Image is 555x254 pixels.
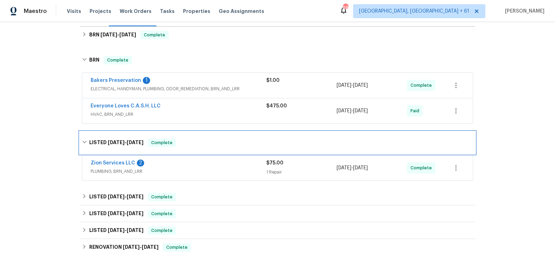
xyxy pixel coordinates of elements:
[148,139,175,146] span: Complete
[337,107,368,114] span: -
[80,205,475,222] div: LISTED [DATE]-[DATE]Complete
[141,31,168,38] span: Complete
[91,104,161,108] a: Everyone Loves C.A.S.H. LLC
[502,8,545,15] span: [PERSON_NAME]
[108,211,143,216] span: -
[353,165,368,170] span: [DATE]
[89,31,136,39] h6: BRN
[91,78,141,83] a: Bakers Preservation
[89,193,143,201] h6: LISTED
[91,85,266,92] span: ELECTRICAL, HANDYMAN, PLUMBING, ODOR_REMEDIATION, BRN_AND_LRR
[108,194,125,199] span: [DATE]
[160,9,175,14] span: Tasks
[80,49,475,71] div: BRN Complete
[24,8,47,15] span: Maestro
[90,8,111,15] span: Projects
[337,82,368,89] span: -
[148,210,175,217] span: Complete
[266,78,280,83] span: $1.00
[410,107,422,114] span: Paid
[410,164,435,171] span: Complete
[127,211,143,216] span: [DATE]
[89,226,143,235] h6: LISTED
[359,8,469,15] span: [GEOGRAPHIC_DATA], [GEOGRAPHIC_DATA] + 61
[80,222,475,239] div: LISTED [DATE]-[DATE]Complete
[137,160,144,167] div: 2
[104,57,131,64] span: Complete
[89,56,99,64] h6: BRN
[108,228,125,233] span: [DATE]
[89,210,143,218] h6: LISTED
[337,108,351,113] span: [DATE]
[183,8,210,15] span: Properties
[91,161,135,165] a: Zion Services LLC
[127,228,143,233] span: [DATE]
[108,211,125,216] span: [DATE]
[91,111,266,118] span: HVAC, BRN_AND_LRR
[337,165,351,170] span: [DATE]
[89,139,143,147] h6: LISTED
[353,83,368,88] span: [DATE]
[163,244,190,251] span: Complete
[67,8,81,15] span: Visits
[410,82,435,89] span: Complete
[89,243,159,252] h6: RENOVATION
[337,83,351,88] span: [DATE]
[80,189,475,205] div: LISTED [DATE]-[DATE]Complete
[266,104,287,108] span: $475.00
[343,4,348,11] div: 687
[120,8,152,15] span: Work Orders
[108,140,143,145] span: -
[123,245,159,249] span: -
[80,132,475,154] div: LISTED [DATE]-[DATE]Complete
[123,245,140,249] span: [DATE]
[127,194,143,199] span: [DATE]
[143,77,150,84] div: 1
[353,108,368,113] span: [DATE]
[100,32,136,37] span: -
[80,27,475,43] div: BRN [DATE]-[DATE]Complete
[91,168,266,175] span: PLUMBING, BRN_AND_LRR
[148,227,175,234] span: Complete
[219,8,264,15] span: Geo Assignments
[108,194,143,199] span: -
[108,228,143,233] span: -
[100,32,117,37] span: [DATE]
[119,32,136,37] span: [DATE]
[266,169,337,176] div: 1 Repair
[127,140,143,145] span: [DATE]
[266,161,283,165] span: $75.00
[337,164,368,171] span: -
[148,193,175,200] span: Complete
[108,140,125,145] span: [DATE]
[142,245,159,249] span: [DATE]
